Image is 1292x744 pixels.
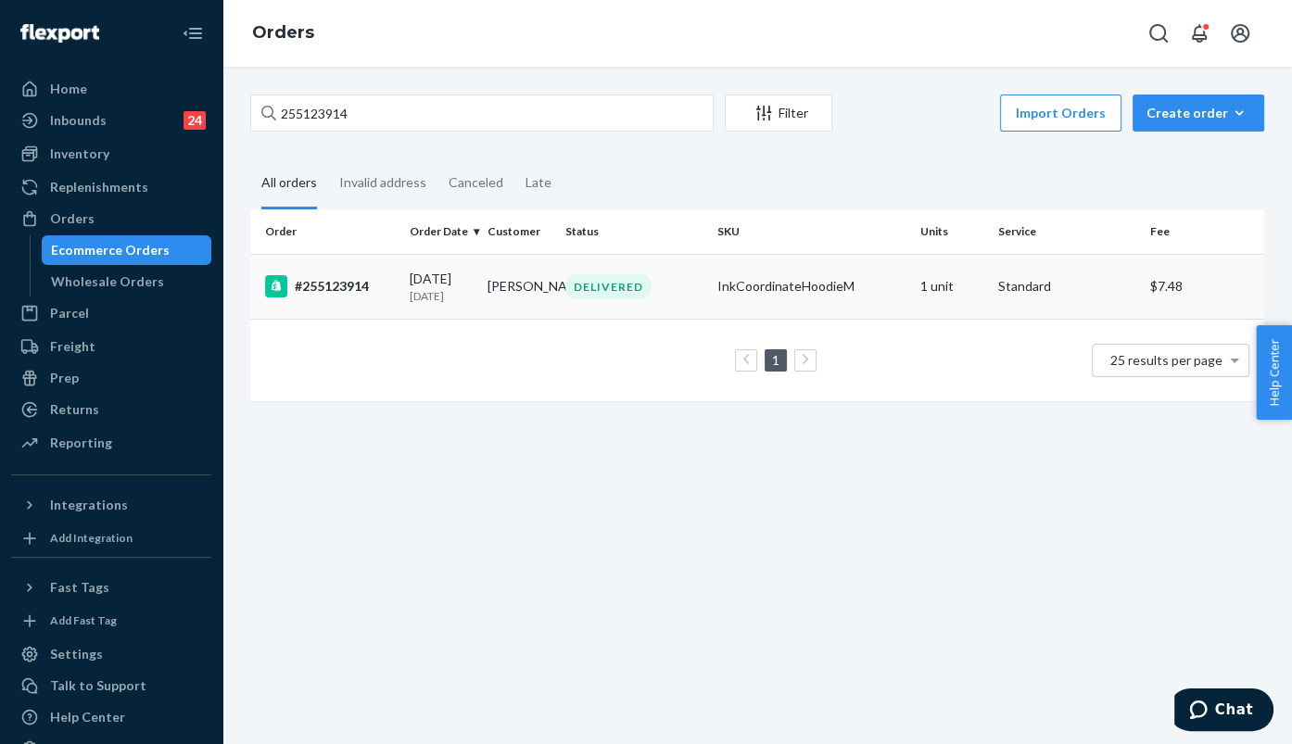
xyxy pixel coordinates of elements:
div: Canceled [449,158,503,207]
a: Parcel [11,298,211,328]
div: Fast Tags [50,578,109,597]
a: Freight [11,332,211,361]
div: Settings [50,645,103,663]
button: Help Center [1256,325,1292,420]
div: Inventory [50,145,109,163]
button: Open notifications [1181,15,1218,52]
td: $7.48 [1143,254,1264,319]
td: 1 unit [913,254,991,319]
div: Returns [50,400,99,419]
th: Units [913,209,991,254]
th: Fee [1143,209,1264,254]
a: Home [11,74,211,104]
a: Page 1 is your current page [768,352,783,368]
a: Orders [11,204,211,233]
button: Talk to Support [11,671,211,700]
a: Help Center [11,702,211,732]
div: Integrations [50,496,128,514]
th: SKU [710,209,913,254]
th: Order Date [402,209,480,254]
a: Add Integration [11,527,211,549]
button: Import Orders [1000,95,1121,132]
a: Inventory [11,139,211,169]
div: Invalid address [339,158,426,207]
div: 24 [184,111,206,130]
a: Settings [11,639,211,669]
div: Add Fast Tag [50,612,117,628]
div: Talk to Support [50,676,146,695]
a: Prep [11,363,211,393]
div: #255123914 [265,275,395,297]
img: Flexport logo [20,24,99,43]
a: Replenishments [11,172,211,202]
div: DELIVERED [565,274,652,299]
div: Prep [50,369,79,387]
th: Status [558,209,710,254]
td: [PERSON_NAME] [480,254,558,319]
div: Inbounds [50,111,107,130]
div: [DATE] [410,270,473,304]
div: Late [526,158,551,207]
div: Orders [50,209,95,228]
div: Help Center [50,708,125,726]
a: Orders [252,22,314,43]
a: Inbounds24 [11,106,211,135]
button: Fast Tags [11,573,211,602]
a: Ecommerce Orders [42,235,212,265]
div: Ecommerce Orders [51,241,170,259]
input: Search orders [250,95,714,132]
ol: breadcrumbs [237,6,329,60]
p: Standard [998,277,1135,296]
p: [DATE] [410,288,473,304]
div: InkCoordinateHoodieM [717,277,906,296]
div: All orders [261,158,317,209]
iframe: Opens a widget where you can chat to one of our agents [1174,688,1273,735]
button: Filter [725,95,832,132]
th: Order [250,209,402,254]
div: Parcel [50,304,89,322]
div: Wholesale Orders [51,272,164,291]
div: Add Integration [50,530,133,546]
button: Create order [1133,95,1264,132]
th: Service [991,209,1143,254]
div: Customer [488,223,551,239]
a: Add Fast Tag [11,610,211,632]
div: Freight [50,337,95,356]
a: Wholesale Orders [42,267,212,296]
div: Home [50,80,87,98]
button: Close Navigation [174,15,211,52]
button: Open Search Box [1140,15,1177,52]
a: Returns [11,395,211,424]
span: 25 results per page [1110,352,1222,368]
div: Reporting [50,434,112,452]
div: Filter [726,104,831,122]
div: Create order [1146,104,1250,122]
a: Reporting [11,428,211,458]
button: Open account menu [1222,15,1259,52]
div: Replenishments [50,178,148,196]
button: Integrations [11,490,211,520]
